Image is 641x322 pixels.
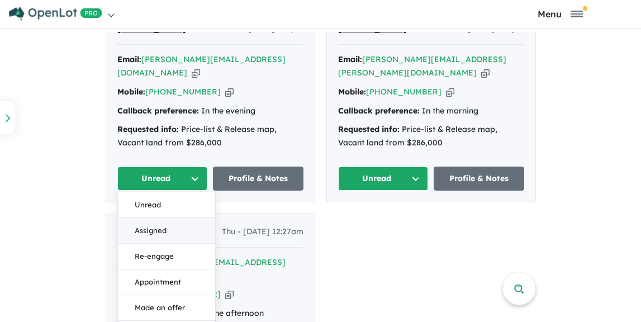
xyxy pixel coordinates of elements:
a: [PERSON_NAME][EMAIL_ADDRESS][DOMAIN_NAME] [117,54,286,78]
strong: Requested info: [117,124,179,134]
button: Unread [118,192,215,218]
div: Price-list & Release map, Vacant land from $286,000 [338,123,524,150]
button: Unread [117,167,208,191]
strong: Mobile: [338,87,366,97]
div: Price-list & Release map, Vacant land from $286,000 [117,123,303,150]
span: Thu - [DATE] 12:27am [222,225,303,239]
button: Toggle navigation [482,8,638,19]
div: In the morning [338,105,524,118]
a: [PHONE_NUMBER] [145,87,221,97]
a: [PERSON_NAME][EMAIL_ADDRESS][PERSON_NAME][DOMAIN_NAME] [338,54,506,78]
button: Unread [338,167,429,191]
strong: Email: [338,54,362,64]
a: Profile & Notes [213,167,303,191]
strong: Requested info: [338,124,400,134]
div: In the evening [117,105,303,118]
img: Openlot PRO Logo White [9,7,102,21]
strong: Email: [117,54,141,64]
a: [PHONE_NUMBER] [366,87,441,97]
button: Re-engage [118,244,215,269]
button: Copy [225,86,234,98]
button: Copy [192,67,200,79]
button: Copy [225,288,234,300]
a: [PHONE_NUMBER] [145,289,221,299]
a: Profile & Notes [434,167,524,191]
strong: Mobile: [117,87,145,97]
button: Made an offer [118,295,215,321]
strong: Callback preference: [338,106,420,116]
button: Copy [481,67,490,79]
button: Assigned [118,218,215,244]
button: Appointment [118,269,215,295]
strong: Callback preference: [117,106,199,116]
button: Copy [446,86,454,98]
